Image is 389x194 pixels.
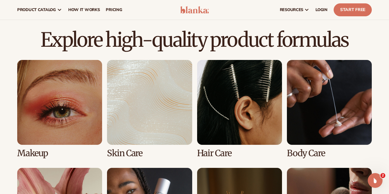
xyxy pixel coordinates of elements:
img: logo [180,6,209,14]
a: Start Free [334,3,372,16]
h3: Skin Care [107,148,192,158]
span: product catalog [17,7,56,12]
h3: Hair Care [197,148,282,158]
span: pricing [106,7,122,12]
span: LOGIN [316,7,327,12]
h3: Body Care [287,148,372,158]
div: 3 / 8 [197,60,282,158]
h2: Explore high-quality product formulas [17,30,372,50]
span: How It Works [68,7,100,12]
span: 2 [380,173,385,178]
div: 4 / 8 [287,60,372,158]
div: 1 / 8 [17,60,102,158]
iframe: Intercom live chat [368,173,383,188]
div: 2 / 8 [107,60,192,158]
h3: Makeup [17,148,102,158]
span: resources [280,7,303,12]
